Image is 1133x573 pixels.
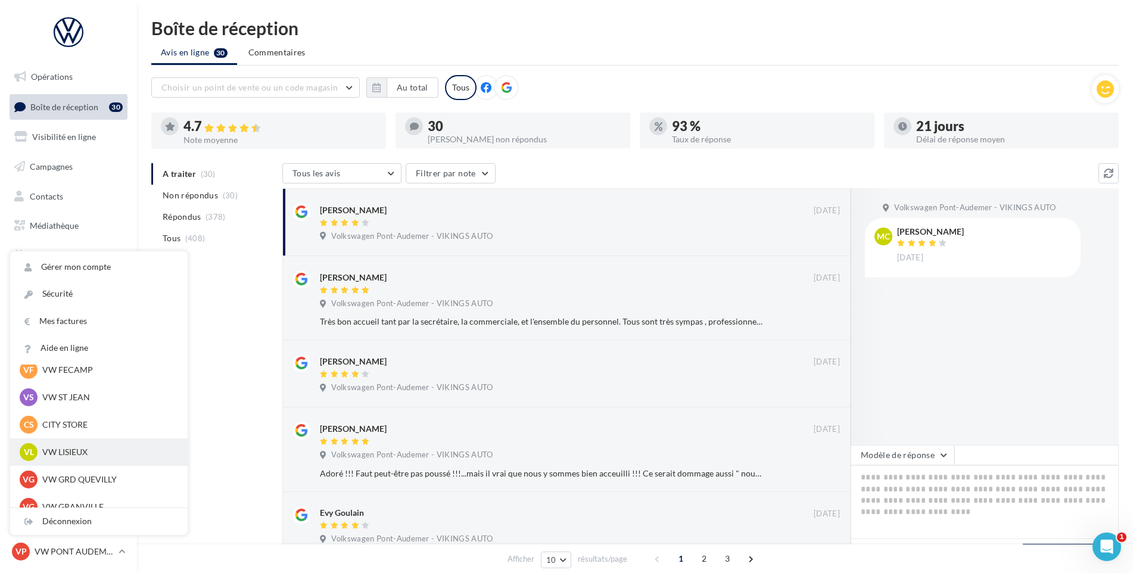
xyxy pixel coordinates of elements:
[7,243,130,268] a: Calendrier
[35,546,114,558] p: VW PONT AUDEMER
[10,335,188,362] a: Aide en ligne
[163,232,180,244] span: Tous
[151,19,1119,37] div: Boîte de réception
[42,446,173,458] p: VW LISIEUX
[42,391,173,403] p: VW ST JEAN
[320,507,364,519] div: Evy Goulain
[23,501,35,513] span: VG
[31,71,73,82] span: Opérations
[109,102,123,112] div: 30
[185,233,206,243] span: (408)
[406,163,496,183] button: Filtrer par note
[695,549,714,568] span: 2
[30,191,63,201] span: Contacts
[508,553,534,565] span: Afficher
[672,120,865,133] div: 93 %
[282,163,401,183] button: Tous les avis
[445,75,477,100] div: Tous
[331,450,493,460] span: Volkswagen Pont-Audemer - VIKINGS AUTO
[814,205,840,216] span: [DATE]
[10,254,188,281] a: Gérer mon compte
[7,124,130,150] a: Visibilité en ligne
[916,135,1109,144] div: Délai de réponse moyen
[7,64,130,89] a: Opérations
[428,135,621,144] div: [PERSON_NAME] non répondus
[30,220,79,231] span: Médiathèque
[428,120,621,133] div: 30
[7,213,130,238] a: Médiathèque
[320,356,387,368] div: [PERSON_NAME]
[320,316,762,328] div: Très bon accueil tant par la secrétaire, la commerciale, et l'ensemble du personnel. Tous sont tr...
[814,357,840,368] span: [DATE]
[546,555,556,565] span: 10
[7,273,130,308] a: PLV et print personnalisable
[10,508,188,535] div: Déconnexion
[30,101,98,111] span: Boîte de réception
[1092,532,1121,561] iframe: Intercom live chat
[814,509,840,519] span: [DATE]
[578,553,627,565] span: résultats/page
[7,154,130,179] a: Campagnes
[10,308,188,335] a: Mes factures
[42,501,173,513] p: VW GRANVILLE
[320,272,387,284] div: [PERSON_NAME]
[814,424,840,435] span: [DATE]
[331,382,493,393] span: Volkswagen Pont-Audemer - VIKINGS AUTO
[30,161,73,172] span: Campagnes
[7,184,130,209] a: Contacts
[331,534,493,544] span: Volkswagen Pont-Audemer - VIKINGS AUTO
[183,120,376,133] div: 4.7
[248,46,306,58] span: Commentaires
[387,77,438,98] button: Au total
[7,312,130,347] a: Campagnes DataOnDemand
[42,474,173,485] p: VW GRD QUEVILLY
[718,549,737,568] span: 3
[42,364,173,376] p: VW FECAMP
[1117,532,1126,542] span: 1
[24,419,34,431] span: CS
[23,391,34,403] span: VS
[320,423,387,435] div: [PERSON_NAME]
[30,250,70,260] span: Calendrier
[161,82,338,92] span: Choisir un point de vente ou un code magasin
[163,189,218,201] span: Non répondus
[10,540,127,563] a: VP VW PONT AUDEMER
[671,549,690,568] span: 1
[151,77,360,98] button: Choisir un point de vente ou un code magasin
[42,419,173,431] p: CITY STORE
[292,168,341,178] span: Tous les avis
[10,281,188,307] a: Sécurité
[206,212,226,222] span: (378)
[183,136,376,144] div: Note moyenne
[851,445,954,465] button: Modèle de réponse
[897,253,923,263] span: [DATE]
[897,228,964,236] div: [PERSON_NAME]
[916,120,1109,133] div: 21 jours
[877,231,890,242] span: MC
[541,552,571,568] button: 10
[163,211,201,223] span: Répondus
[672,135,865,144] div: Taux de réponse
[331,298,493,309] span: Volkswagen Pont-Audemer - VIKINGS AUTO
[32,132,96,142] span: Visibilité en ligne
[223,191,238,200] span: (30)
[23,474,35,485] span: VG
[23,364,34,376] span: VF
[894,203,1056,213] span: Volkswagen Pont-Audemer - VIKINGS AUTO
[366,77,438,98] button: Au total
[331,231,493,242] span: Volkswagen Pont-Audemer - VIKINGS AUTO
[814,273,840,284] span: [DATE]
[24,446,34,458] span: VL
[320,468,762,479] div: Adoré !!! Faut peut-être pas poussé !!!...mais il vrai que nous y sommes bien acceuilli !!! Ce se...
[320,204,387,216] div: [PERSON_NAME]
[7,94,130,120] a: Boîte de réception30
[15,546,27,558] span: VP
